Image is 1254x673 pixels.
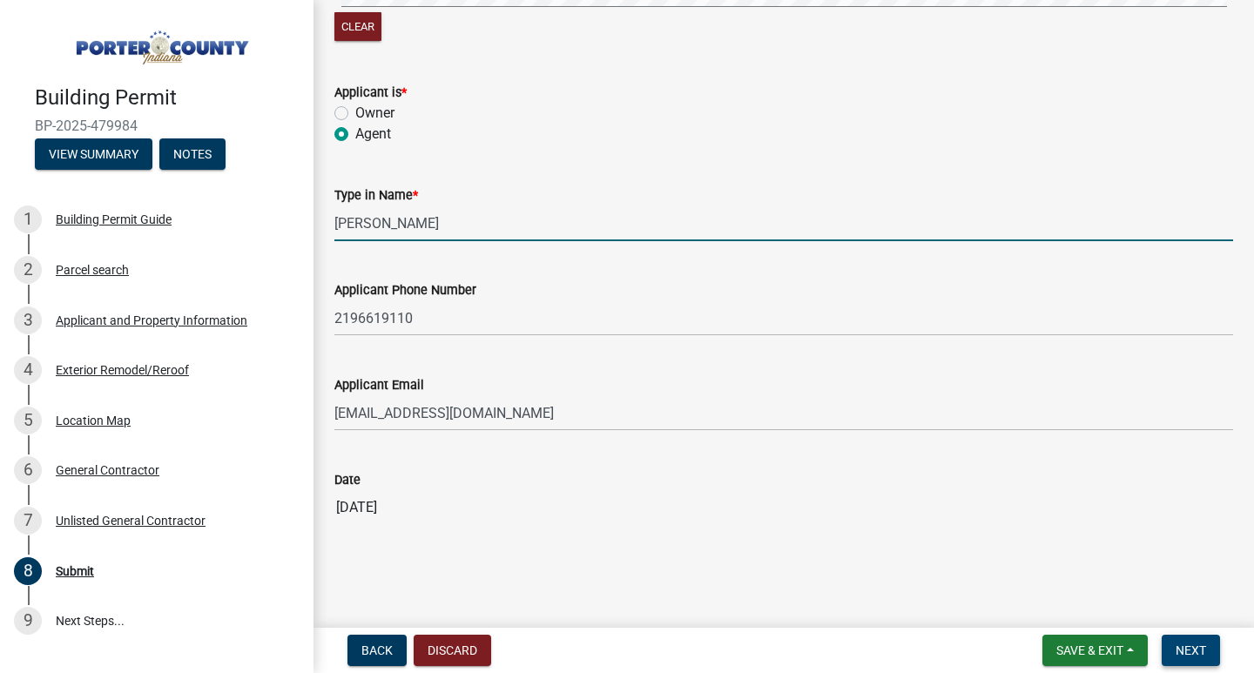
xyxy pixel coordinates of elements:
[159,148,226,162] wm-modal-confirm: Notes
[56,264,129,276] div: Parcel search
[56,565,94,577] div: Submit
[1162,635,1220,666] button: Next
[14,557,42,585] div: 8
[1042,635,1148,666] button: Save & Exit
[334,285,476,297] label: Applicant Phone Number
[35,18,286,67] img: Porter County, Indiana
[14,456,42,484] div: 6
[14,205,42,233] div: 1
[334,12,381,41] button: Clear
[361,643,393,657] span: Back
[14,256,42,284] div: 2
[56,464,159,476] div: General Contractor
[56,515,206,527] div: Unlisted General Contractor
[1176,643,1206,657] span: Next
[35,85,300,111] h4: Building Permit
[414,635,491,666] button: Discard
[35,138,152,170] button: View Summary
[347,635,407,666] button: Back
[14,356,42,384] div: 4
[56,213,172,225] div: Building Permit Guide
[14,306,42,334] div: 3
[1056,643,1123,657] span: Save & Exit
[355,103,394,124] label: Owner
[56,414,131,427] div: Location Map
[334,474,361,487] label: Date
[334,87,407,99] label: Applicant is
[14,407,42,434] div: 5
[35,118,279,134] span: BP-2025-479984
[35,148,152,162] wm-modal-confirm: Summary
[334,380,424,392] label: Applicant Email
[334,190,418,202] label: Type in Name
[56,314,247,326] div: Applicant and Property Information
[355,124,391,145] label: Agent
[14,607,42,635] div: 9
[14,507,42,535] div: 7
[56,364,189,376] div: Exterior Remodel/Reroof
[159,138,226,170] button: Notes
